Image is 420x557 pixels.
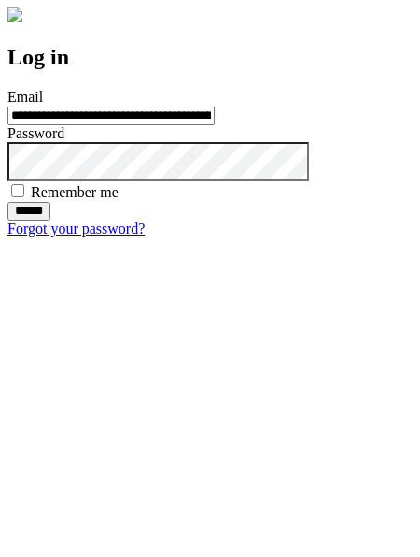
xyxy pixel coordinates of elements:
[7,125,64,141] label: Password
[7,45,413,70] h2: Log in
[7,221,145,236] a: Forgot your password?
[7,7,22,22] img: logo-4e3dc11c47720685a147b03b5a06dd966a58ff35d612b21f08c02c0306f2b779.png
[31,184,119,200] label: Remember me
[7,89,43,105] label: Email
